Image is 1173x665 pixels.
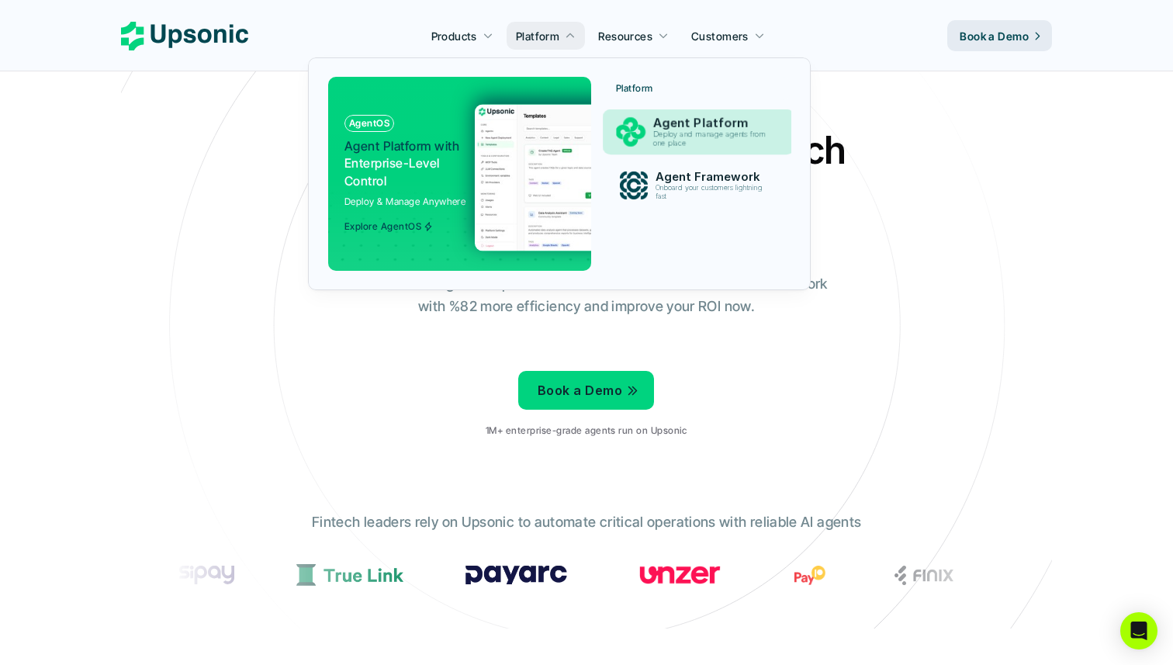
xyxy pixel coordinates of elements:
div: Open Intercom Messenger [1120,612,1157,649]
p: Explore AgentOS [344,221,421,232]
p: 1M+ enterprise-grade agents run on Upsonic [486,425,687,436]
a: AgentOSAgent Platform withEnterprise-Level ControlDeploy & Manage AnywhereExplore AgentOS [328,77,591,271]
p: Agent Framework [656,170,770,184]
p: Platform [616,83,653,94]
p: Enterprise-Level Control [344,137,463,189]
span: Agent Platform with [344,138,459,154]
p: Book a Demo [960,28,1029,44]
p: Deploy and manage agents from one place [653,130,772,148]
p: Products [431,28,477,44]
a: Book a Demo [947,20,1052,51]
a: Book a Demo [518,371,654,410]
p: Fintech leaders rely on Upsonic to automate critical operations with reliable AI agents [312,511,861,534]
p: Resources [598,28,652,44]
p: Onboard your customers lightning fast [656,184,769,201]
p: AgentOS [349,118,389,129]
span: Explore AgentOS [344,221,433,232]
p: Agent Platform [653,116,773,131]
p: Deploy & Manage Anywhere [344,194,466,209]
p: From onboarding to compliance to settlement to autonomous control. Work with %82 more efficiency ... [334,273,839,318]
p: Platform [516,28,559,44]
a: Products [422,22,503,50]
p: Book a Demo [538,379,622,402]
p: Customers [691,28,749,44]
